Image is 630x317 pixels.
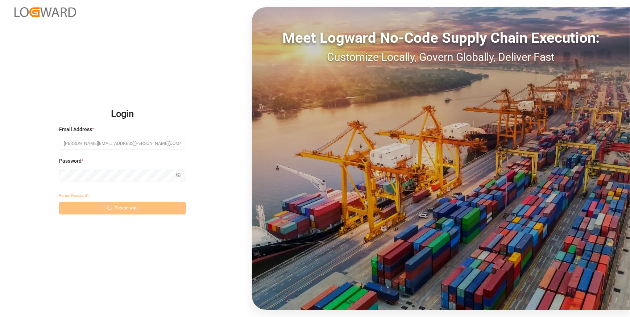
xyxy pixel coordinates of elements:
input: Enter your email [59,137,186,150]
div: Meet Logward No-Code Supply Chain Execution: [252,27,630,49]
span: Password [59,157,82,165]
h2: Login [59,103,186,126]
div: Customize Locally, Govern Globally, Deliver Fast [252,49,630,65]
img: Logward_new_orange.png [14,7,76,17]
span: Email Address [59,126,92,133]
